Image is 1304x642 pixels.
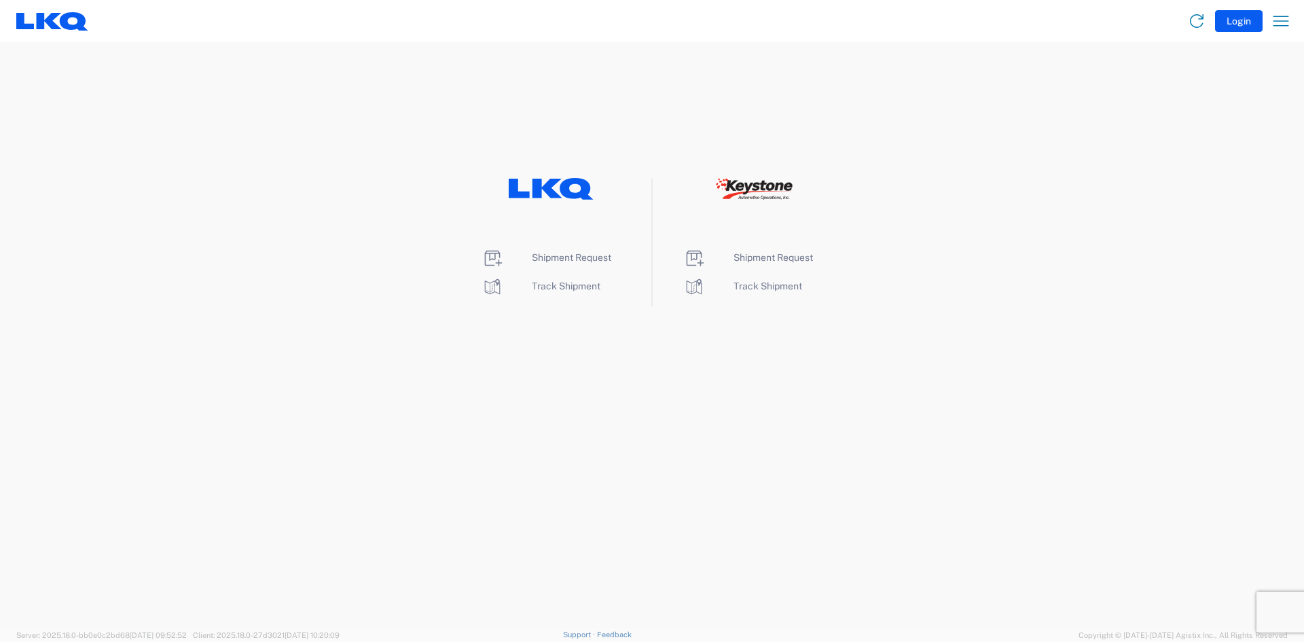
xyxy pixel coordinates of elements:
a: Support [563,630,597,639]
a: Shipment Request [482,252,611,263]
span: Client: 2025.18.0-27d3021 [193,631,340,639]
span: Track Shipment [733,281,802,291]
span: Shipment Request [733,252,813,263]
a: Feedback [597,630,632,639]
span: Track Shipment [532,281,600,291]
span: Shipment Request [532,252,611,263]
a: Shipment Request [683,252,813,263]
span: Copyright © [DATE]-[DATE] Agistix Inc., All Rights Reserved [1079,629,1288,641]
a: Track Shipment [482,281,600,291]
button: Login [1215,10,1263,32]
a: Track Shipment [683,281,802,291]
span: [DATE] 09:52:52 [130,631,187,639]
span: [DATE] 10:20:09 [285,631,340,639]
span: Server: 2025.18.0-bb0e0c2bd68 [16,631,187,639]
